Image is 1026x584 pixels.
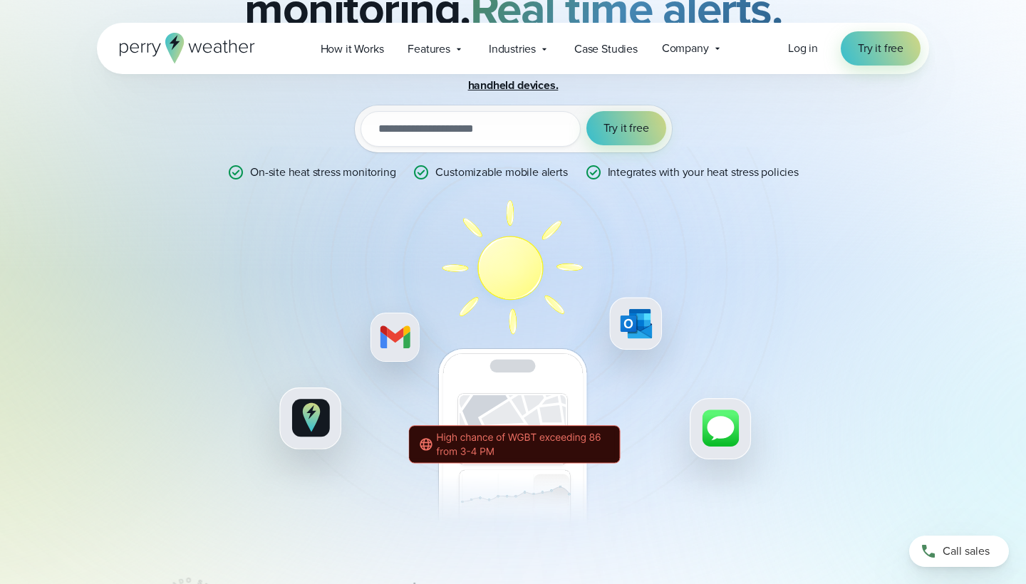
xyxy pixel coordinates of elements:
[321,41,384,58] span: How it Works
[574,41,638,58] span: Case Studies
[909,536,1009,567] a: Call sales
[586,111,666,145] button: Try it free
[408,41,450,58] span: Features
[562,34,650,63] a: Case Studies
[943,543,990,560] span: Call sales
[250,164,395,181] p: On-site heat stress monitoring
[309,34,396,63] a: How it Works
[603,120,649,137] span: Try it free
[468,60,798,93] strong: without handheld devices.
[489,41,536,58] span: Industries
[858,40,903,57] span: Try it free
[788,40,818,57] a: Log in
[788,40,818,56] span: Log in
[841,31,921,66] a: Try it free
[435,164,567,181] p: Customizable mobile alerts
[662,40,709,57] span: Company
[608,164,799,181] p: Integrates with your heat stress policies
